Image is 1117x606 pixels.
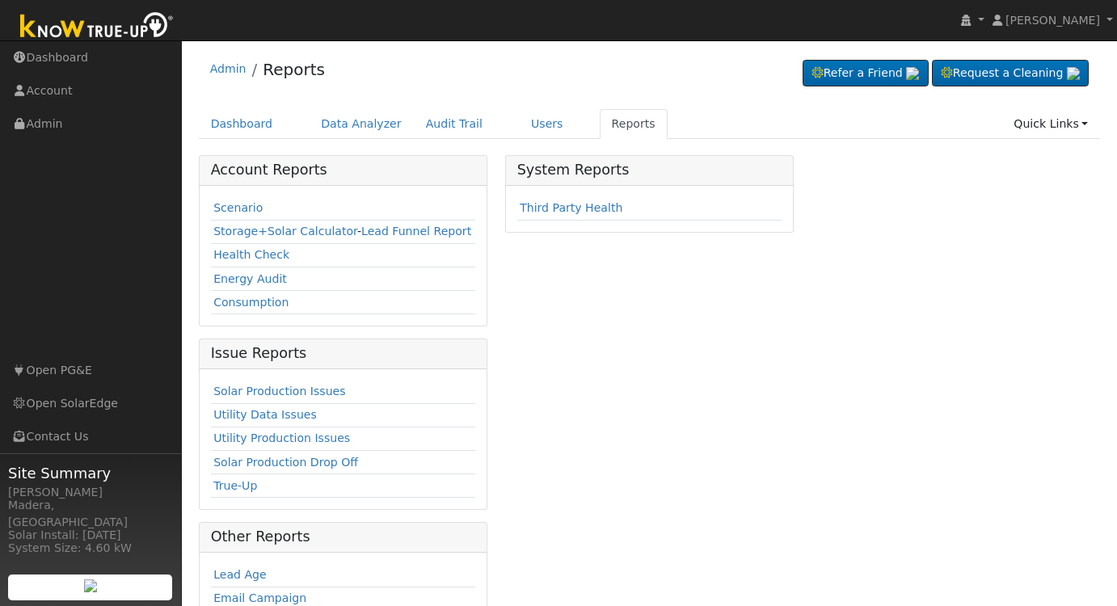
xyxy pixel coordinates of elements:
[213,408,317,421] a: Utility Data Issues
[600,109,668,139] a: Reports
[803,60,929,87] a: Refer a Friend
[1067,67,1080,80] img: retrieve
[210,62,247,75] a: Admin
[213,479,257,492] a: True-Up
[213,385,345,398] a: Solar Production Issues
[517,162,782,179] h5: System Reports
[213,568,267,581] a: Lead Age
[213,591,306,604] a: Email Campaign
[213,456,358,469] a: Solar Production Drop Off
[520,201,622,214] a: Third Party Health
[8,462,173,484] span: Site Summary
[309,109,414,139] a: Data Analyzer
[84,579,97,592] img: retrieve
[414,109,495,139] a: Audit Trail
[361,225,471,238] a: Lead Funnel Report
[1005,14,1100,27] span: [PERSON_NAME]
[8,540,173,557] div: System Size: 4.60 kW
[906,67,919,80] img: retrieve
[263,60,325,79] a: Reports
[213,225,357,238] a: Storage+Solar Calculator
[12,9,182,45] img: Know True-Up
[213,272,287,285] a: Energy Audit
[213,248,289,261] a: Health Check
[932,60,1089,87] a: Request a Cleaning
[211,528,476,545] h5: Other Reports
[199,109,285,139] a: Dashboard
[1001,109,1100,139] a: Quick Links
[211,220,476,243] td: -
[519,109,575,139] a: Users
[211,162,476,179] h5: Account Reports
[213,431,350,444] a: Utility Production Issues
[8,527,173,544] div: Solar Install: [DATE]
[213,201,263,214] a: Scenario
[211,345,476,362] h5: Issue Reports
[8,484,173,501] div: [PERSON_NAME]
[8,497,173,531] div: Madera, [GEOGRAPHIC_DATA]
[213,296,289,309] a: Consumption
